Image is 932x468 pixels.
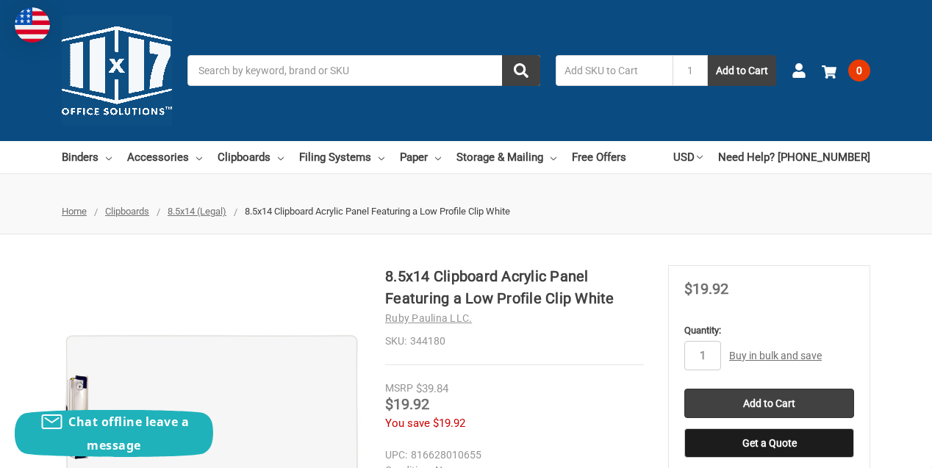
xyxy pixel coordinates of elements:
a: 0 [822,51,870,90]
button: Add to Cart [708,55,776,86]
a: Home [62,206,87,217]
a: Accessories [127,141,202,173]
a: Clipboards [218,141,284,173]
span: $19.92 [684,280,728,298]
span: 0 [848,60,870,82]
a: Buy in bulk and save [729,350,822,361]
button: Chat offline leave a message [15,410,213,457]
span: Chat offline leave a message [68,414,189,453]
input: Add SKU to Cart [556,55,673,86]
a: Free Offers [572,141,626,173]
a: Paper [400,141,441,173]
div: MSRP [385,381,413,396]
span: $19.92 [385,395,429,413]
span: You save [385,417,430,430]
a: Storage & Mailing [456,141,556,173]
span: 8.5x14 Clipboard Acrylic Panel Featuring a Low Profile Clip White [245,206,510,217]
a: 8.5x14 (Legal) [168,206,226,217]
a: Ruby Paulina LLC. [385,312,472,324]
dt: UPC: [385,447,407,463]
a: Need Help? [PHONE_NUMBER] [718,141,870,173]
label: Quantity: [684,323,854,338]
a: Binders [62,141,112,173]
h1: 8.5x14 Clipboard Acrylic Panel Featuring a Low Profile Clip White [385,265,644,309]
input: Add to Cart [684,389,854,418]
input: Search by keyword, brand or SKU [187,55,540,86]
a: Clipboards [105,206,149,217]
img: duty and tax information for United States [15,7,50,43]
span: $19.92 [433,417,465,430]
a: Filing Systems [299,141,384,173]
dt: SKU: [385,334,406,349]
dd: 344180 [385,334,644,349]
button: Get a Quote [684,428,854,458]
dd: 816628010655 [385,447,637,463]
a: USD [673,141,703,173]
img: 11x17.com [62,15,172,126]
span: $39.84 [416,382,448,395]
